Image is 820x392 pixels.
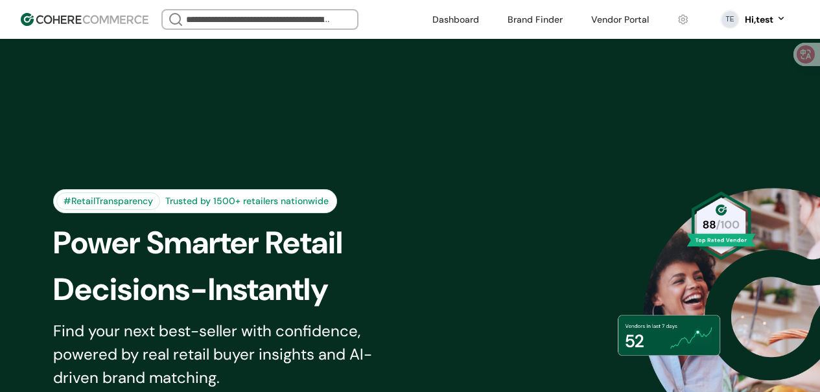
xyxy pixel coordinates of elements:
[56,192,160,210] div: #RetailTransparency
[160,194,334,208] div: Trusted by 1500+ retailers nationwide
[745,13,786,27] button: Hi,test
[745,13,773,27] div: Hi, test
[53,266,427,313] div: Decisions-Instantly
[720,10,740,29] svg: 0 percent
[53,220,427,266] div: Power Smarter Retail
[53,319,408,389] div: Find your next best-seller with confidence, powered by real retail buyer insights and AI-driven b...
[21,13,148,26] img: Cohere Logo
